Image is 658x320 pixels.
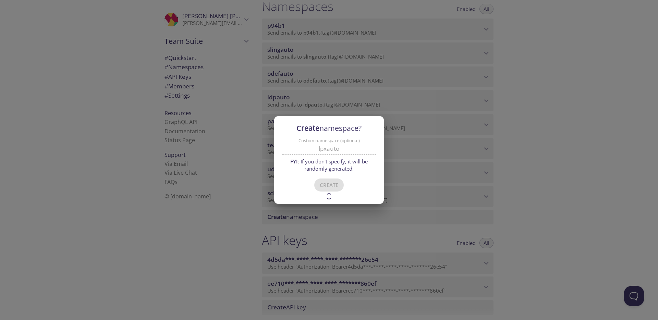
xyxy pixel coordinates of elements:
[282,143,376,155] input: e.g. acmeinc
[290,158,298,165] span: FYI
[319,123,362,133] span: namespace?
[282,158,376,173] span: : If you don't specify, it will be randomly generated.
[294,138,364,143] label: Custom namespace (optional)
[296,123,362,133] span: Create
